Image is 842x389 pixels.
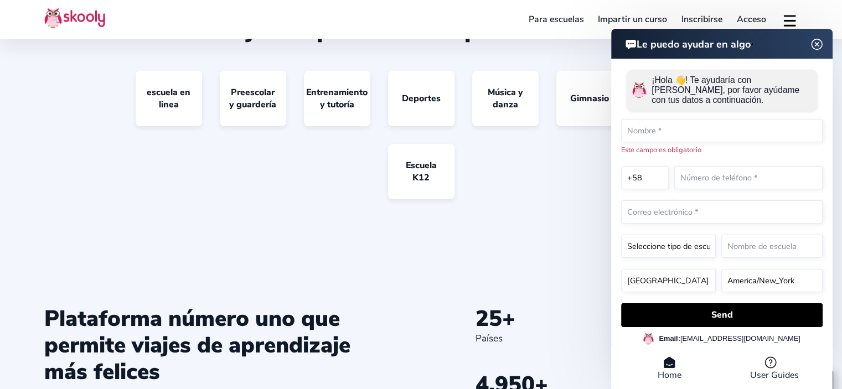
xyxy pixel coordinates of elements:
[476,332,632,345] div: Países
[476,304,502,334] span: 25
[476,305,632,332] div: +
[521,11,591,28] a: Para escuelas
[220,71,286,126] a: Preescolar y guardería
[591,11,674,28] a: Impartir un curso
[44,305,396,385] div: Plataforma número uno que permite viajes de aprendizaje más felices
[730,11,773,28] a: Acceso
[304,71,370,126] a: Entrenamiento y tutoría
[674,11,730,28] a: Inscribirse
[388,71,454,126] a: Deportes
[782,11,798,29] button: menu outline
[136,71,202,126] a: escuela en linea
[388,144,454,199] a: Escuela K12
[44,7,105,29] img: Skooly
[472,71,539,126] a: Música y danza
[44,18,798,44] div: Elija su tipo de escuela para comenzar
[556,71,623,126] a: Gimnasio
